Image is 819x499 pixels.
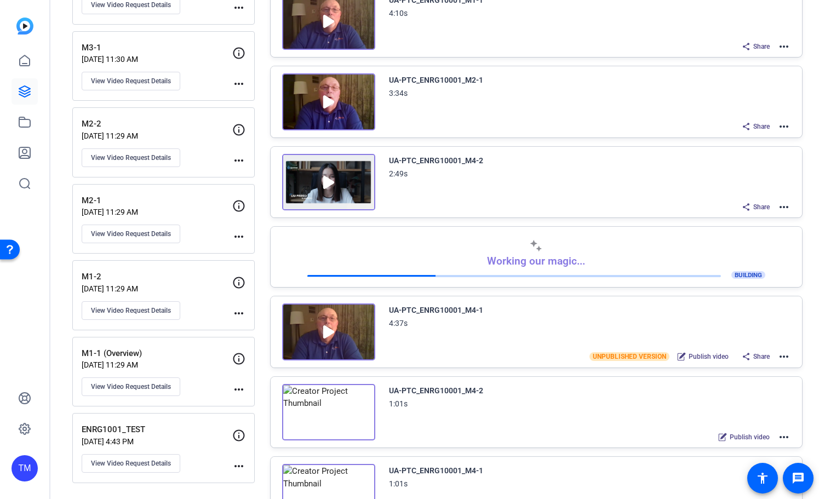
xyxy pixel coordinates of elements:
span: View Video Request Details [91,153,171,162]
div: UA-PTC_ENRG10001_M4-1 [389,303,483,317]
mat-icon: more_horiz [777,200,791,214]
span: View Video Request Details [91,230,171,238]
mat-icon: more_horiz [232,460,245,473]
mat-icon: more_horiz [232,230,245,243]
img: Creator Project Thumbnail [282,384,375,441]
img: Creator Project Thumbnail [282,303,375,360]
span: Share [753,42,770,51]
span: View Video Request Details [91,382,171,391]
div: UA-PTC_ENRG10001_M4-1 [389,464,483,477]
p: Working our magic... [487,255,585,267]
p: [DATE] 4:43 PM [82,437,232,446]
span: Publish video [730,433,770,441]
span: BUILDING [731,271,765,279]
button: View Video Request Details [82,148,180,167]
mat-icon: accessibility [756,472,769,485]
button: View Video Request Details [82,454,180,473]
div: UA-PTC_ENRG10001_M2-1 [389,73,483,87]
div: TM [12,455,38,481]
mat-icon: more_horiz [232,154,245,167]
mat-icon: more_horiz [232,77,245,90]
div: 4:10s [389,7,408,20]
p: M2-2 [82,118,232,130]
mat-icon: more_horiz [232,383,245,396]
p: ENRG1001_TEST [82,423,232,436]
p: M2-1 [82,194,232,207]
button: View Video Request Details [82,377,180,396]
mat-icon: more_horiz [232,1,245,14]
span: Share [753,352,770,361]
img: Creator Project Thumbnail [282,154,375,211]
mat-icon: more_horiz [777,40,791,53]
div: 3:34s [389,87,408,100]
div: UA-PTC_ENRG10001_M4-2 [389,154,483,167]
mat-icon: more_horiz [777,431,791,444]
p: M1-2 [82,271,232,283]
span: UNPUBLISHED VERSION [589,352,669,361]
p: [DATE] 11:29 AM [82,284,232,293]
mat-icon: more_horiz [777,350,791,363]
div: UA-PTC_ENRG10001_M4-2 [389,384,483,397]
button: View Video Request Details [82,72,180,90]
div: 1:01s [389,397,408,410]
span: Share [753,203,770,211]
span: Publish video [689,352,729,361]
div: 1:01s [389,477,408,490]
p: M1-1 (Overview) [82,347,232,360]
span: View Video Request Details [91,459,171,468]
div: 4:37s [389,317,408,330]
p: M3-1 [82,42,232,54]
img: Creator Project Thumbnail [282,73,375,130]
p: [DATE] 11:29 AM [82,208,232,216]
span: View Video Request Details [91,1,171,9]
div: 2:49s [389,167,408,180]
mat-icon: more_horiz [232,307,245,320]
mat-icon: message [792,472,805,485]
p: [DATE] 11:30 AM [82,55,232,64]
span: View Video Request Details [91,306,171,315]
span: Share [753,122,770,131]
span: View Video Request Details [91,77,171,85]
p: [DATE] 11:29 AM [82,360,232,369]
button: View Video Request Details [82,301,180,320]
button: View Video Request Details [82,225,180,243]
img: blue-gradient.svg [16,18,33,35]
mat-icon: more_horiz [777,120,791,133]
p: [DATE] 11:29 AM [82,131,232,140]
